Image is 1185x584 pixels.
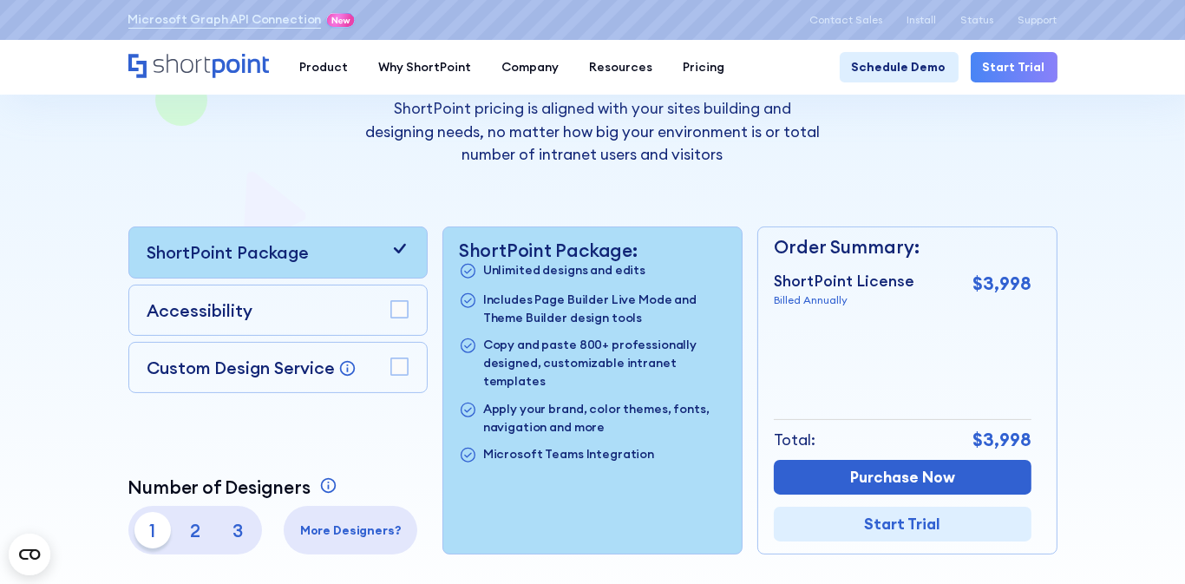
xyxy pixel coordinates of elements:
a: Purchase Now [774,460,1031,495]
p: 2 [177,512,213,548]
div: Resources [589,58,652,76]
a: Support [1018,14,1057,26]
p: Accessibility [147,298,253,323]
p: ShortPoint Package [147,240,310,265]
button: Open CMP widget [9,534,50,575]
div: Pricing [683,58,724,76]
p: Order Summary: [774,233,1031,261]
div: Why ShortPoint [378,58,471,76]
a: Pricing [668,52,740,82]
div: Company [501,58,559,76]
p: Billed Annually [774,292,914,308]
a: Install [907,14,937,26]
p: Unlimited designs and edits [483,261,645,281]
p: Includes Page Builder Live Mode and Theme Builder design tools [483,291,726,327]
p: Apply your brand, color themes, fonts, navigation and more [483,400,726,436]
p: Microsoft Teams Integration [483,445,654,465]
a: Number of Designers [128,476,341,498]
a: Microsoft Graph API Connection [128,10,322,29]
p: ShortPoint pricing is aligned with your sites building and designing needs, no matter how big you... [365,97,821,166]
a: Product [285,52,363,82]
iframe: Chat Widget [1098,501,1185,584]
a: Schedule Demo [840,52,959,82]
div: Product [299,58,348,76]
p: Number of Designers [128,476,311,498]
a: Status [961,14,994,26]
a: Why ShortPoint [363,52,487,82]
a: Company [487,52,574,82]
p: $3,998 [972,270,1031,298]
a: Contact Sales [810,14,883,26]
a: Start Trial [774,507,1031,541]
a: Resources [574,52,668,82]
p: $3,998 [972,426,1031,454]
a: Home [128,54,270,80]
p: ShortPoint Package: [459,240,726,261]
p: 3 [219,512,256,548]
p: Custom Design Service [147,357,336,378]
p: 1 [134,512,171,548]
p: More Designers? [290,522,411,540]
p: ShortPoint License [774,270,914,292]
p: Copy and paste 800+ professionally designed, customizable intranet templates [483,336,726,390]
a: Start Trial [971,52,1057,82]
p: Total: [774,429,815,451]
